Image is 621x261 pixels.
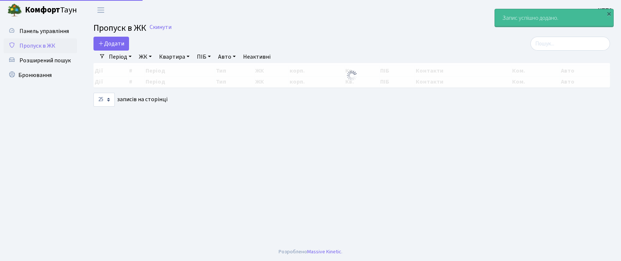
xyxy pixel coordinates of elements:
[605,10,613,17] div: ×
[530,37,610,51] input: Пошук...
[4,24,77,38] a: Панель управління
[92,4,110,16] button: Переключити навігацію
[19,27,69,35] span: Панель управління
[4,38,77,53] a: Пропуск в ЖК
[598,6,612,15] a: КПП2
[136,51,155,63] a: ЖК
[98,40,124,48] span: Додати
[7,3,22,18] img: logo.png
[156,51,192,63] a: Квартира
[25,4,60,16] b: Комфорт
[215,51,239,63] a: Авто
[4,53,77,68] a: Розширений пошук
[19,56,71,65] span: Розширений пошук
[240,51,273,63] a: Неактивні
[279,248,342,256] div: Розроблено .
[495,9,613,27] div: Запис успішно додано.
[598,6,612,14] b: КПП2
[93,93,115,107] select: записів на сторінці
[150,24,172,31] a: Скинути
[25,4,77,16] span: Таун
[4,68,77,82] a: Бронювання
[19,42,55,50] span: Пропуск в ЖК
[346,70,358,81] img: Обробка...
[18,71,52,79] span: Бронювання
[307,248,341,256] a: Massive Kinetic
[106,51,135,63] a: Період
[93,93,168,107] label: записів на сторінці
[194,51,214,63] a: ПІБ
[93,37,129,51] a: Додати
[93,22,146,34] span: Пропуск в ЖК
